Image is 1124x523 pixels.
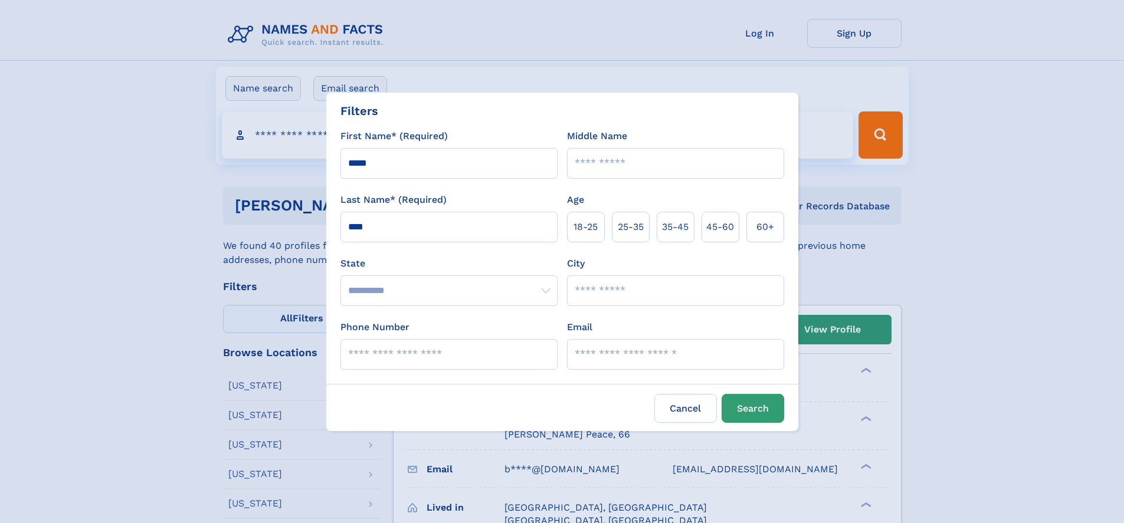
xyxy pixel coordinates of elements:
[567,256,585,271] label: City
[340,193,447,207] label: Last Name* (Required)
[567,193,584,207] label: Age
[706,220,734,234] span: 45‑60
[340,102,378,120] div: Filters
[722,394,784,423] button: Search
[618,220,644,234] span: 25‑35
[340,129,448,143] label: First Name* (Required)
[756,220,774,234] span: 60+
[574,220,598,234] span: 18‑25
[567,320,592,334] label: Email
[654,394,717,423] label: Cancel
[567,129,627,143] label: Middle Name
[340,320,409,334] label: Phone Number
[340,256,558,271] label: State
[662,220,689,234] span: 35‑45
